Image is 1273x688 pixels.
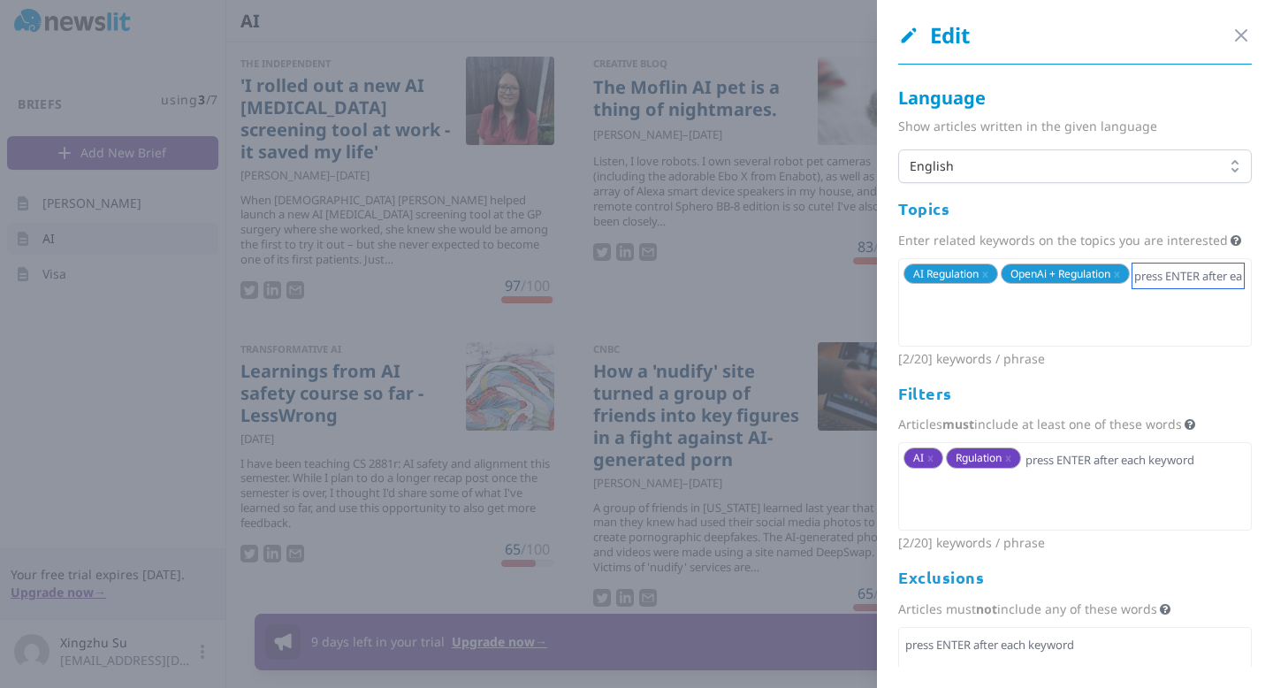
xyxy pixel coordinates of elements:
[898,416,1182,432] span: Articles include at least one of these words
[898,347,1252,368] div: [ 2 / 20 ] keywords / phrase
[898,86,1252,111] div: Language
[898,21,970,50] span: Edit
[976,600,997,617] strong: not
[927,450,934,465] span: x
[1005,450,1011,465] span: x
[898,149,1252,183] button: English
[982,266,988,281] span: x
[903,632,1244,657] input: press ENTER after each keyword
[942,416,974,432] strong: must
[898,118,1252,135] div: Show articles written in the given language
[898,198,949,218] span: Topics
[1010,266,1110,281] span: OpenAi + Regulation
[1132,264,1244,288] input: press ENTER after each keyword
[898,232,1228,248] span: Enter related keywords on the topics you are interested
[913,266,979,281] span: AI Regulation
[1024,447,1244,472] input: press ENTER after each keyword
[1114,266,1120,281] span: x
[956,450,1002,465] span: Rgulation
[898,600,1157,617] span: Articles must include any of these words
[898,383,952,403] span: Filters
[898,567,984,587] span: Exclusions
[913,450,924,465] span: AI
[898,531,1252,552] div: [ 2 / 20 ] keywords / phrase
[910,157,1216,175] span: English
